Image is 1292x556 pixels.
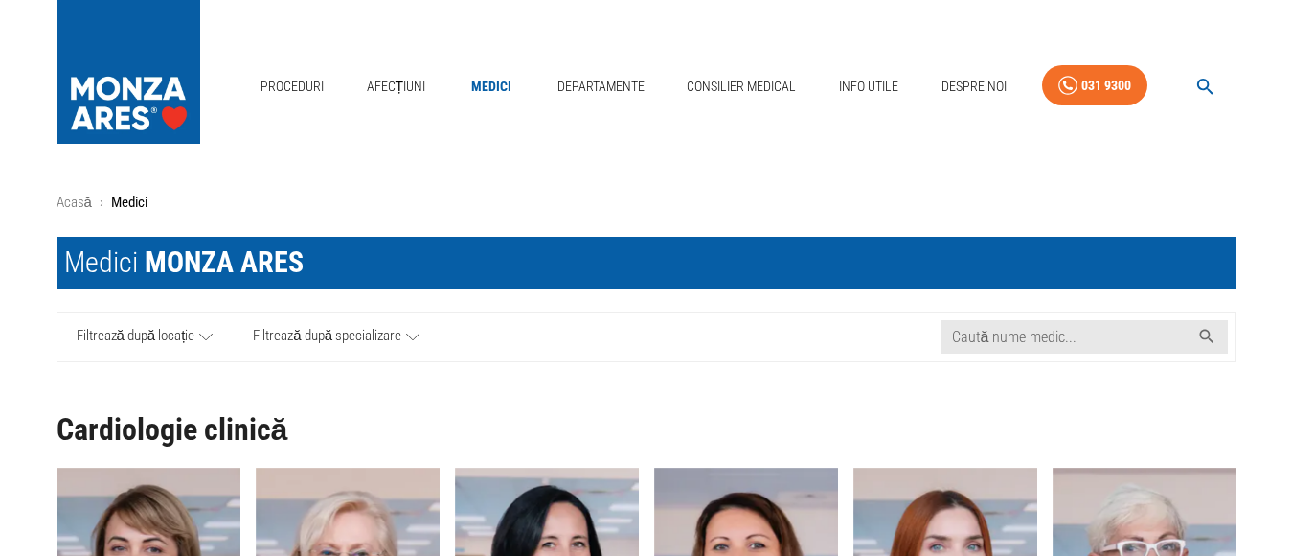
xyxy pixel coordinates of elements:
[679,67,804,106] a: Consilier Medical
[550,67,652,106] a: Departamente
[1042,65,1147,106] a: 031 9300
[1081,74,1131,98] div: 031 9300
[359,67,434,106] a: Afecțiuni
[253,325,401,349] span: Filtrează după specializare
[253,67,331,106] a: Proceduri
[934,67,1014,106] a: Despre Noi
[145,245,304,279] span: MONZA ARES
[57,313,234,361] a: Filtrează după locație
[831,67,906,106] a: Info Utile
[233,313,440,361] a: Filtrează după specializare
[77,325,195,349] span: Filtrează după locație
[57,192,1236,214] nav: breadcrumb
[461,67,522,106] a: Medici
[111,192,147,214] p: Medici
[57,194,92,211] a: Acasă
[100,192,103,214] li: ›
[64,244,304,281] div: Medici
[57,413,1236,447] h1: Cardiologie clinică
